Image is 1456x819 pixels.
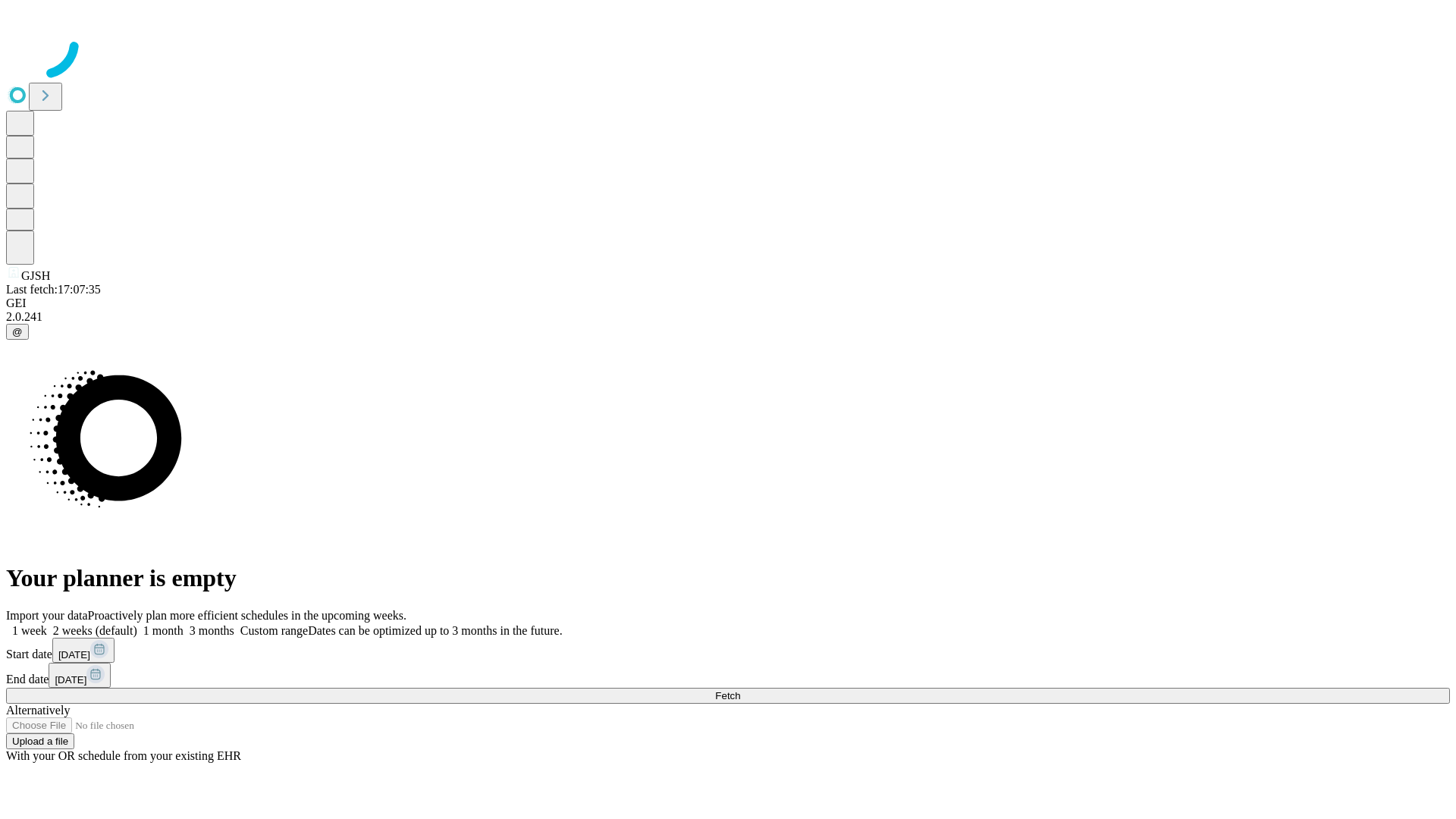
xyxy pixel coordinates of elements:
[12,326,23,337] span: @
[6,688,1450,704] button: Fetch
[6,297,1450,310] div: GEI
[52,638,115,663] button: [DATE]
[6,733,74,749] button: Upload a file
[6,310,1450,324] div: 2.0.241
[6,609,88,622] span: Import your data
[58,649,90,661] span: [DATE]
[6,324,29,340] button: @
[6,283,101,296] span: Last fetch: 17:07:35
[6,749,241,762] span: With your OR schedule from your existing EHR
[6,663,1450,688] div: End date
[190,624,234,637] span: 3 months
[49,663,111,688] button: [DATE]
[6,704,70,717] span: Alternatively
[308,624,562,637] span: Dates can be optimized up to 3 months in the future.
[6,564,1450,592] h1: Your planner is empty
[6,638,1450,663] div: Start date
[240,624,308,637] span: Custom range
[12,624,47,637] span: 1 week
[715,690,740,701] span: Fetch
[55,674,86,686] span: [DATE]
[53,624,137,637] span: 2 weeks (default)
[21,269,50,282] span: GJSH
[143,624,184,637] span: 1 month
[88,609,406,622] span: Proactively plan more efficient schedules in the upcoming weeks.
